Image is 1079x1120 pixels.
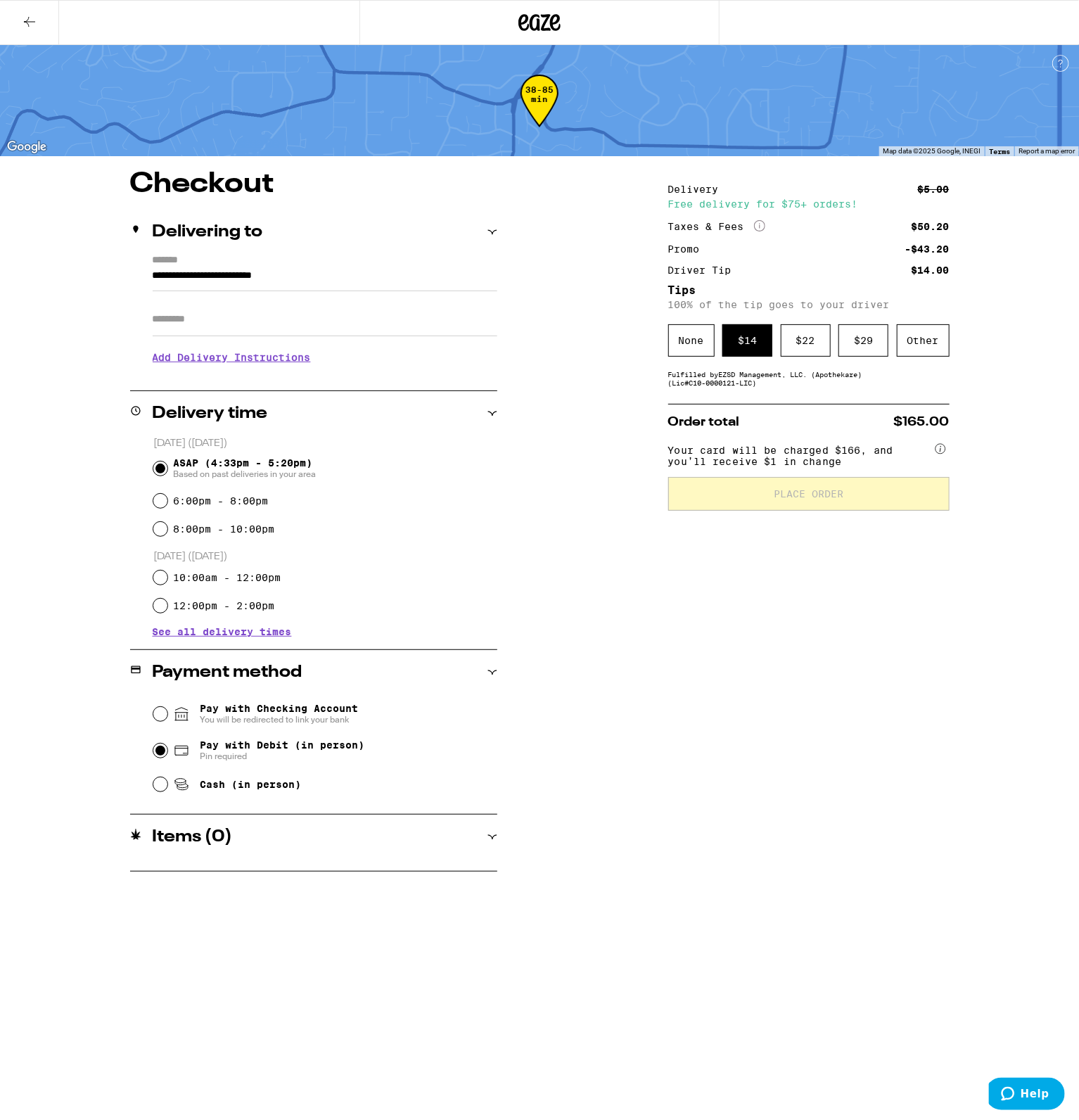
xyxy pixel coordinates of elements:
[153,341,497,374] h3: Add Delivery Instructions
[200,703,358,725] span: Pay with Checking Account
[668,265,741,275] div: Driver Tip
[153,550,497,564] p: [DATE] ([DATE])
[173,457,316,480] span: ASAP (4:33pm - 5:20pm)
[883,147,981,155] span: Map data ©2025 Google, INEGI
[668,184,729,194] div: Delivery
[153,627,292,637] button: See all delivery times
[200,739,364,751] span: Pay with Debit (in person)
[838,324,888,357] div: $ 29
[912,222,950,231] div: $50.20
[200,779,301,790] span: Cash (in person)
[200,751,364,762] span: Pin required
[668,199,950,209] div: Free delivery for $75+ orders!
[774,489,843,499] span: Place Order
[153,437,497,450] p: [DATE] ([DATE])
[4,138,50,156] img: Google
[153,405,268,422] h2: Delivery time
[668,244,710,254] div: Promo
[989,147,1010,155] a: Terms
[668,477,950,511] button: Place Order
[153,224,263,241] h2: Delivering to
[668,416,740,428] span: Order total
[781,324,831,357] div: $ 22
[153,374,497,385] p: We'll contact you at [PHONE_NUMBER] when we arrive
[4,138,50,156] a: Open this area in Google Maps (opens a new window)
[989,1078,1065,1113] iframe: Opens a widget where you can find more information
[897,324,950,357] div: Other
[153,829,233,846] h2: Items ( 0 )
[668,370,950,387] div: Fulfilled by EZSD Management, LLC. (Apothekare) (Lic# C10-0000121-LIC )
[668,440,933,467] span: Your card will be charged $166, and you’ll receive $1 in change
[668,285,950,296] h5: Tips
[153,664,302,681] h2: Payment method
[200,714,358,725] span: You will be redirected to link your bank
[1019,147,1075,155] a: Report a map error
[668,299,950,310] p: 100% of the tip goes to your driver
[668,220,765,233] div: Taxes & Fees
[173,495,268,507] label: 6:00pm - 8:00pm
[894,416,950,428] span: $165.00
[130,170,497,198] h1: Checkout
[521,85,558,138] div: 38-85 min
[173,600,274,611] label: 12:00pm - 2:00pm
[912,265,950,275] div: $14.00
[918,184,950,194] div: $5.00
[905,244,950,254] div: -$43.20
[722,324,772,357] div: $ 14
[173,572,281,583] label: 10:00am - 12:00pm
[173,523,274,535] label: 8:00pm - 10:00pm
[173,469,316,480] span: Based on past deliveries in your area
[668,324,715,357] div: None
